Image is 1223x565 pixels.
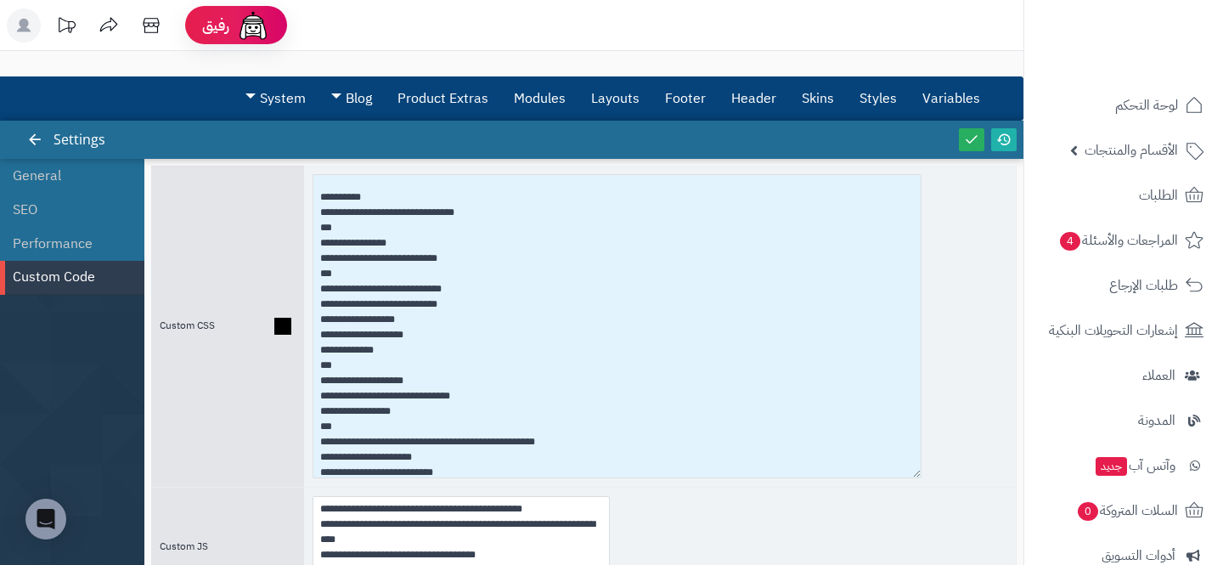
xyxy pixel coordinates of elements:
[1034,400,1213,441] a: المدونة
[1034,85,1213,126] a: لوحة التحكم
[789,77,847,120] a: Skins
[1058,229,1178,252] span: المراجعات والأسئلة
[1139,184,1178,207] span: الطلبات
[1085,138,1178,162] span: الأقسام والمنتجات
[1076,499,1178,523] span: السلات المتروكة
[1109,274,1178,297] span: طلبات الإرجاع
[1034,310,1213,351] a: إشعارات التحويلات البنكية
[847,77,910,120] a: Styles
[1096,457,1127,476] span: جديد
[1094,454,1175,477] span: وآتس آب
[385,77,501,120] a: Product Extras
[578,77,652,120] a: Layouts
[1138,409,1175,432] span: المدونة
[202,15,229,36] span: رفيق
[160,318,215,333] span: Custom CSS
[1115,93,1178,117] span: لوحة التحكم
[236,8,270,42] img: ai-face.png
[1034,445,1213,486] a: وآتس آبجديد
[25,499,66,540] div: Open Intercom Messenger
[45,8,87,47] a: تحديثات المنصة
[652,77,719,120] a: Footer
[160,539,208,554] span: Custom JS
[1034,220,1213,261] a: المراجعات والأسئلة4
[501,77,578,120] a: Modules
[719,77,789,120] a: Header
[233,77,318,120] a: System
[1142,364,1175,387] span: العملاء
[910,77,993,120] a: Variables
[1034,175,1213,216] a: الطلبات
[1078,502,1098,521] span: 0
[1034,265,1213,306] a: طلبات الإرجاع
[1034,355,1213,396] a: العملاء
[318,77,385,120] a: Blog
[1034,490,1213,531] a: السلات المتروكة0
[31,121,122,159] div: Settings
[1049,319,1178,342] span: إشعارات التحويلات البنكية
[1060,232,1080,251] span: 4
